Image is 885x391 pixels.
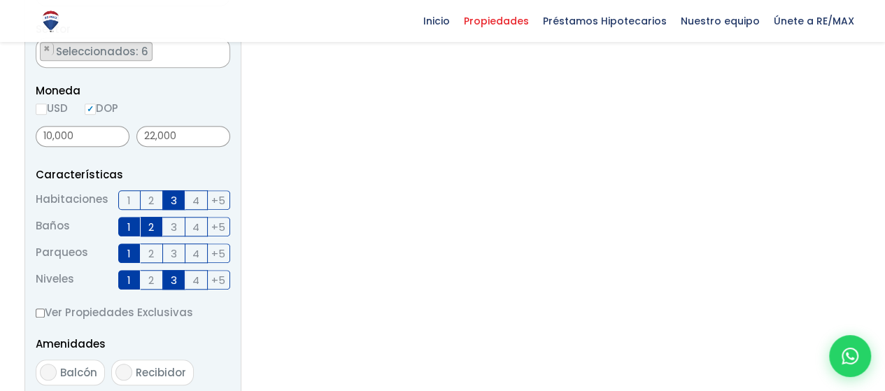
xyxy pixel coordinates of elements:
input: Precio máximo [136,126,230,147]
img: Logo de REMAX [38,9,63,34]
label: USD [36,99,68,117]
span: Baños [36,217,70,236]
span: Moneda [36,82,230,99]
span: 4 [192,218,199,236]
span: +5 [211,192,225,209]
span: +5 [211,271,225,289]
span: × [215,43,222,55]
span: 3 [171,192,177,209]
span: 2 [148,271,154,289]
span: Seleccionados: 6 [55,44,152,59]
li: 16 DE AGOSTO [40,42,153,61]
button: Remove all items [214,42,222,56]
span: 1 [127,192,131,209]
p: Amenidades [36,335,230,353]
span: Inicio [416,10,457,31]
span: Préstamos Hipotecarios [536,10,674,31]
span: 4 [192,271,199,289]
input: Recibidor [115,364,132,381]
input: Precio mínimo [36,126,129,147]
textarea: Search [36,38,44,69]
span: Recibidor [136,365,186,380]
span: Parqueos [36,243,88,263]
span: +5 [211,245,225,262]
span: 2 [148,245,154,262]
input: USD [36,104,47,115]
span: 3 [171,218,177,236]
label: DOP [85,99,118,117]
label: Ver Propiedades Exclusivas [36,304,230,321]
button: Remove item [41,43,54,55]
span: Habitaciones [36,190,108,210]
span: Balcón [60,365,97,380]
input: Balcón [40,364,57,381]
span: 4 [192,192,199,209]
span: × [43,43,50,55]
span: Únete a RE/MAX [767,10,861,31]
span: +5 [211,218,225,236]
span: 3 [171,245,177,262]
span: Niveles [36,270,74,290]
span: 3 [171,271,177,289]
span: Propiedades [457,10,536,31]
span: 1 [127,245,131,262]
span: 4 [192,245,199,262]
p: Características [36,166,230,183]
span: 1 [127,218,131,236]
span: 2 [148,192,154,209]
span: 1 [127,271,131,289]
input: DOP [85,104,96,115]
span: Nuestro equipo [674,10,767,31]
span: 2 [148,218,154,236]
input: Ver Propiedades Exclusivas [36,308,45,318]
